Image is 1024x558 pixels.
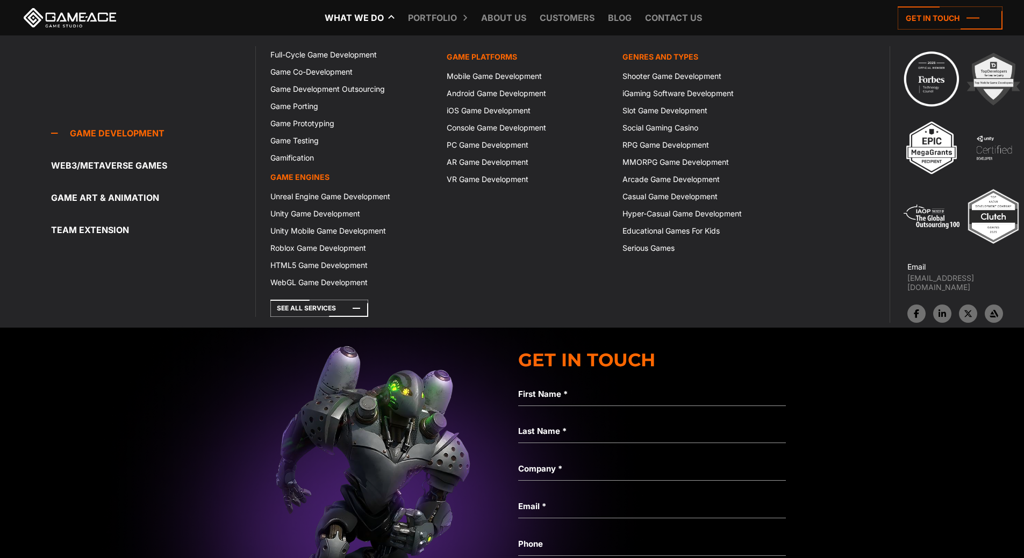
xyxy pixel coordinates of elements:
[898,6,1002,30] a: Get in touch
[518,500,786,513] label: Email *
[518,462,786,475] label: Company *
[264,63,440,81] a: Game Co-Development
[264,257,440,274] a: HTML5 Game Development
[440,68,616,85] a: Mobile Game Development
[264,205,440,222] a: Unity Game Development
[264,274,440,291] a: WebGL Game Development
[440,85,616,102] a: Android Game Development
[518,388,786,401] label: First Name *
[907,262,926,271] strong: Email
[51,122,255,144] a: Game development
[902,118,961,177] img: 3
[51,155,255,176] a: Web3/Metaverse Games
[907,273,1024,292] a: [EMAIL_ADDRESS][DOMAIN_NAME]
[902,49,961,108] img: Technology council badge program ace 2025 game ace
[264,240,440,257] a: Roblox Game Development
[51,187,255,208] a: Game Art & Animation
[264,81,440,98] a: Game Development Outsourcing
[264,188,440,205] a: Unreal Engine Game Development
[616,154,792,171] a: MMORPG Game Development
[616,205,792,222] a: Hyper-Casual Game Development
[264,46,440,63] a: Full-Cycle Game Development
[264,98,440,115] a: Game Porting
[964,187,1023,246] img: Top ar vr development company gaming 2025 game ace
[264,222,440,240] a: Unity Mobile Game Development
[440,46,616,68] a: Game platforms
[51,219,255,241] a: Team Extension
[264,132,440,149] a: Game Testing
[616,188,792,205] a: Casual Game Development
[902,187,961,246] img: 5
[270,300,368,317] a: See All Services
[616,119,792,136] a: Social Gaming Casino
[616,171,792,188] a: Arcade Game Development
[616,136,792,154] a: RPG Game Development
[964,118,1023,177] img: 4
[440,136,616,154] a: PC Game Development
[440,171,616,188] a: VR Game Development
[616,222,792,240] a: Educational Games For Kids
[616,46,792,68] a: Genres and Types
[518,538,786,550] label: Phone
[264,166,440,188] a: Game Engines
[616,240,792,257] a: Serious Games
[616,85,792,102] a: iGaming Software Development
[616,68,792,85] a: Shooter Game Development
[440,102,616,119] a: iOS Game Development
[518,425,786,438] label: Last Name *
[440,154,616,171] a: AR Game Development
[264,149,440,166] a: Gamification
[440,119,616,136] a: Console Game Development
[616,102,792,119] a: Slot Game Development
[964,49,1023,108] img: 2
[264,115,440,132] a: Game Prototyping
